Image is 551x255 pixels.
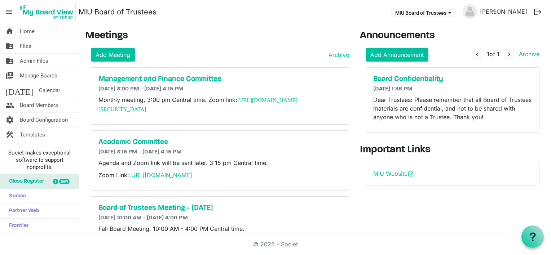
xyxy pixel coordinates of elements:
[20,113,68,127] span: Board Configuration
[98,204,341,212] a: Board of Trustees Meeting - [DATE]
[5,24,14,39] span: home
[5,204,39,218] span: Partner Web
[20,68,57,83] span: Manage Boards
[20,54,48,68] span: Admin Files
[474,51,480,58] span: navigate_before
[5,113,14,127] span: settings
[463,4,477,19] img: no-profile-picture.svg
[326,50,349,59] a: Archive
[5,83,33,98] span: [DATE]
[129,171,192,179] a: [URL][DOMAIN_NAME]
[530,4,545,19] button: logout
[98,97,297,112] a: [URL][DOMAIN_NAME][SECURITY_DATA]
[5,98,14,112] span: people
[360,30,545,42] h3: Announcements
[91,48,135,62] a: Add Meeting
[5,127,14,142] span: construction
[373,75,532,84] a: Board Confidentiality
[5,174,44,189] span: Glass Register
[487,50,499,58] span: of 1
[98,158,341,167] p: Agenda and Zoom link will be sent later. 3:15 pm Central time.
[360,144,545,156] h3: Important Links
[407,171,414,177] span: open_in_new
[98,171,192,179] span: Zoom Link:
[504,49,514,60] button: navigate_next
[20,127,45,142] span: Templates
[18,3,79,21] a: My Board View Logo
[373,170,414,177] a: MIU Websiteopen_in_new
[39,83,60,98] span: Calendar
[253,241,298,248] a: © 2025 - Societ
[506,51,512,58] span: navigate_next
[5,39,14,53] span: folder_shared
[3,149,76,171] span: Societ makes exceptional software to support nonprofits.
[391,8,456,18] button: MIU Board of Trustees dropdownbutton
[79,5,157,19] a: MIU Board of Trustees
[366,48,428,62] a: Add Announcement
[477,4,530,19] a: [PERSON_NAME]
[98,149,341,156] h6: [DATE] 3:15 PM - [DATE] 4:15 PM
[98,215,341,222] h6: [DATE] 10:00 AM - [DATE] 4:00 PM
[98,86,341,93] h6: [DATE] 3:00 PM - [DATE] 4:15 PM
[472,49,482,60] button: navigate_before
[18,3,76,21] img: My Board View Logo
[373,86,413,92] span: [DATE] 1:38 PM
[20,39,31,53] span: Files
[85,30,349,42] h3: Meetings
[5,68,14,83] span: switch_account
[5,189,26,203] span: Sumac
[2,5,16,19] span: menu
[516,50,539,58] a: Archive
[487,50,489,58] span: 1
[373,95,532,121] p: Dear Trustees: Please remember that all Board of Trustees materials are confidential, and not to ...
[98,138,341,147] a: Academic Committee
[98,95,341,113] p: Monthly meeting, 3:00 pm Central time. Zoom link:
[98,75,341,84] a: Management and Finance Committee
[20,98,58,112] span: Board Members
[20,24,35,39] span: Home
[59,179,70,184] div: new
[5,54,14,68] span: folder_shared
[98,224,341,233] p: Fall Board Meeting, 10:00 AM - 4:00 PM Central time.
[5,219,28,233] span: Frontier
